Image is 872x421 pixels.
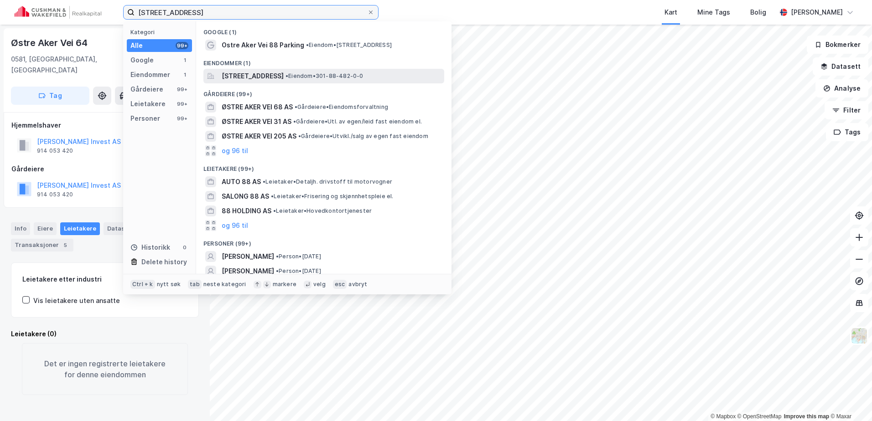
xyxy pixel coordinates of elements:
[750,7,766,18] div: Bolig
[61,241,70,250] div: 5
[60,222,100,235] div: Leietakere
[176,42,188,49] div: 99+
[176,115,188,122] div: 99+
[130,280,155,289] div: Ctrl + k
[348,281,367,288] div: avbryt
[271,193,394,200] span: Leietaker • Frisering og skjønnhetspleie el.
[222,205,271,216] span: 88 HOLDING AS
[711,413,736,420] a: Mapbox
[313,281,326,288] div: velg
[263,178,392,185] span: Leietaker • Detaljh. drivstoff til motorvogner
[196,158,452,175] div: Leietakere (99+)
[697,7,730,18] div: Mine Tags
[130,40,143,51] div: Alle
[104,222,138,235] div: Datasett
[295,103,388,111] span: Gårdeiere • Eiendomsforvaltning
[276,267,279,274] span: •
[276,267,321,275] span: Person • [DATE]
[222,251,274,262] span: [PERSON_NAME]
[130,69,170,80] div: Eiendommer
[181,244,188,251] div: 0
[135,5,367,19] input: Søk på adresse, matrikkel, gårdeiere, leietakere eller personer
[222,266,274,277] span: [PERSON_NAME]
[273,207,276,214] span: •
[11,120,198,131] div: Hjemmelshaver
[664,7,677,18] div: Kart
[851,327,868,344] img: Z
[306,41,309,48] span: •
[11,87,89,105] button: Tag
[826,377,872,421] iframe: Chat Widget
[196,21,452,38] div: Google (1)
[176,100,188,108] div: 99+
[37,147,73,154] div: 914 053 420
[196,83,452,100] div: Gårdeiere (99+)
[271,193,274,200] span: •
[222,145,248,156] button: og 96 til
[11,54,127,76] div: 0581, [GEOGRAPHIC_DATA], [GEOGRAPHIC_DATA]
[130,29,192,36] div: Kategori
[333,280,347,289] div: esc
[293,118,422,125] span: Gårdeiere • Utl. av egen/leid fast eiendom el.
[15,6,101,19] img: cushman-wakefield-realkapital-logo.202ea83816669bd177139c58696a8fa1.svg
[203,281,246,288] div: neste kategori
[815,79,868,98] button: Analyse
[222,71,284,82] span: [STREET_ADDRESS]
[826,123,868,141] button: Tags
[130,84,163,95] div: Gårdeiere
[263,178,265,185] span: •
[825,101,868,119] button: Filter
[130,55,154,66] div: Google
[222,40,304,51] span: Ostre Aker Vei 88 Parking
[130,98,166,109] div: Leietakere
[130,242,170,253] div: Historikk
[222,220,248,231] button: og 96 til
[176,86,188,93] div: 99+
[826,377,872,421] div: Kontrollprogram for chat
[306,41,392,49] span: Eiendom • [STREET_ADDRESS]
[222,191,269,202] span: SALONG 88 AS
[22,343,188,395] div: Det er ingen registrerte leietakere for denne eiendommen
[222,176,261,187] span: AUTO 88 AS
[737,413,782,420] a: OpenStreetMap
[37,191,73,198] div: 914 053 420
[33,295,120,306] div: Vis leietakere uten ansatte
[807,36,868,54] button: Bokmerker
[188,280,202,289] div: tab
[273,207,372,215] span: Leietaker • Hovedkontortjenester
[784,413,829,420] a: Improve this map
[34,222,57,235] div: Eiere
[276,253,279,260] span: •
[181,71,188,78] div: 1
[22,274,187,285] div: Leietakere etter industri
[196,233,452,249] div: Personer (99+)
[273,281,296,288] div: markere
[285,72,288,79] span: •
[222,131,296,142] span: ØSTRE AKER VEI 205 AS
[791,7,843,18] div: [PERSON_NAME]
[11,239,73,252] div: Transaksjoner
[130,113,160,124] div: Personer
[285,72,363,80] span: Eiendom • 301-88-482-0-0
[276,253,321,260] span: Person • [DATE]
[181,56,188,64] div: 1
[222,116,291,127] span: ØSTRE AKER VEI 31 AS
[157,281,181,288] div: nytt søk
[813,57,868,76] button: Datasett
[298,133,428,140] span: Gårdeiere • Utvikl./salg av egen fast eiendom
[11,329,199,339] div: Leietakere (0)
[196,52,452,69] div: Eiendommer (1)
[295,103,297,110] span: •
[293,118,296,125] span: •
[11,164,198,175] div: Gårdeiere
[11,222,30,235] div: Info
[141,257,187,267] div: Delete history
[298,133,301,139] span: •
[11,36,89,50] div: Østre Aker Vei 64
[222,102,293,113] span: ØSTRE AKER VEI 68 AS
